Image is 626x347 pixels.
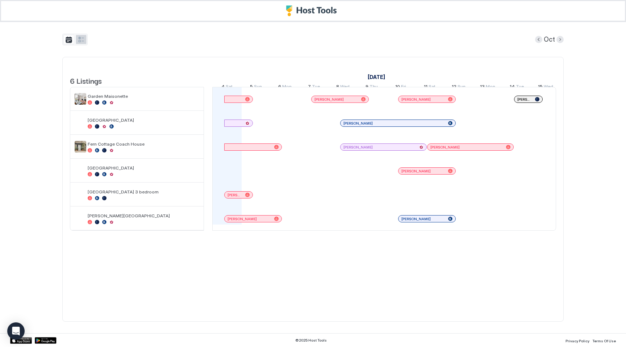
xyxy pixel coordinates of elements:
[314,97,344,102] span: [PERSON_NAME]
[538,84,543,91] span: 15
[75,165,86,176] div: listing image
[278,84,281,91] span: 6
[10,337,32,344] a: App Store
[508,82,526,93] a: October 14, 2025
[295,338,327,343] span: © 2025 Host Tools
[88,141,199,147] span: Fern Cottage Coach House
[458,84,466,91] span: Sun
[429,84,435,91] span: Sat
[250,84,253,91] span: 5
[312,84,320,91] span: Tue
[424,84,427,91] span: 11
[88,117,199,123] span: [GEOGRAPHIC_DATA]
[452,84,456,91] span: 12
[343,145,373,150] span: [PERSON_NAME]
[35,337,57,344] a: Google Play Store
[276,82,293,93] a: October 6, 2025
[62,34,88,45] div: tab-group
[592,336,616,344] a: Terms Of Use
[401,217,431,221] span: [PERSON_NAME]
[221,84,225,91] span: 4
[566,336,589,344] a: Privacy Policy
[228,217,257,221] span: [PERSON_NAME]
[308,84,311,91] span: 7
[486,84,495,91] span: Mon
[592,339,616,343] span: Terms Of Use
[343,121,373,126] span: [PERSON_NAME]
[401,169,431,173] span: [PERSON_NAME]
[248,82,264,93] a: October 5, 2025
[70,75,102,86] span: 6 Listings
[88,165,199,171] span: [GEOGRAPHIC_DATA]
[544,84,553,91] span: Wed
[282,84,292,91] span: Mon
[480,84,485,91] span: 13
[75,189,86,200] div: listing image
[535,36,542,43] button: Previous month
[450,82,467,93] a: October 12, 2025
[75,93,86,105] div: listing image
[516,84,524,91] span: Tue
[334,82,351,93] a: October 8, 2025
[536,82,555,93] a: October 15, 2025
[366,72,387,82] a: October 4, 2025
[395,84,400,91] span: 10
[228,193,242,197] span: [PERSON_NAME]
[478,82,497,93] a: October 13, 2025
[7,322,25,340] div: Open Intercom Messenger
[254,84,262,91] span: Sun
[393,82,408,93] a: October 10, 2025
[510,84,515,91] span: 14
[364,82,380,93] a: October 9, 2025
[430,145,460,150] span: [PERSON_NAME]
[88,213,199,218] span: [PERSON_NAME][GEOGRAPHIC_DATA]
[517,97,532,102] span: [PERSON_NAME]
[544,35,555,44] span: Oct
[88,93,199,99] span: Garden Maisonette
[422,82,437,93] a: October 11, 2025
[306,82,322,93] a: October 7, 2025
[370,84,378,91] span: Thu
[88,189,199,195] span: [GEOGRAPHIC_DATA] 3 bedroom
[75,213,86,224] div: listing image
[401,97,431,102] span: [PERSON_NAME]
[75,141,86,152] div: listing image
[226,84,233,91] span: Sat
[336,84,339,91] span: 8
[401,84,406,91] span: Fri
[556,36,564,43] button: Next month
[566,339,589,343] span: Privacy Policy
[75,117,86,129] div: listing image
[220,82,234,93] a: October 4, 2025
[366,84,368,91] span: 9
[340,84,350,91] span: Wed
